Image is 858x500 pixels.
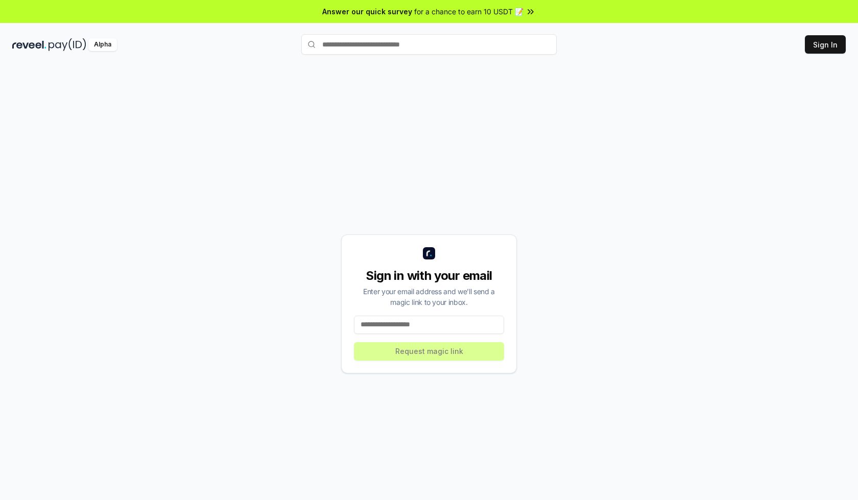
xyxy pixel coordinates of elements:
[322,6,412,17] span: Answer our quick survey
[354,286,504,307] div: Enter your email address and we’ll send a magic link to your inbox.
[49,38,86,51] img: pay_id
[414,6,523,17] span: for a chance to earn 10 USDT 📝
[805,35,846,54] button: Sign In
[12,38,46,51] img: reveel_dark
[423,247,435,259] img: logo_small
[354,268,504,284] div: Sign in with your email
[88,38,117,51] div: Alpha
